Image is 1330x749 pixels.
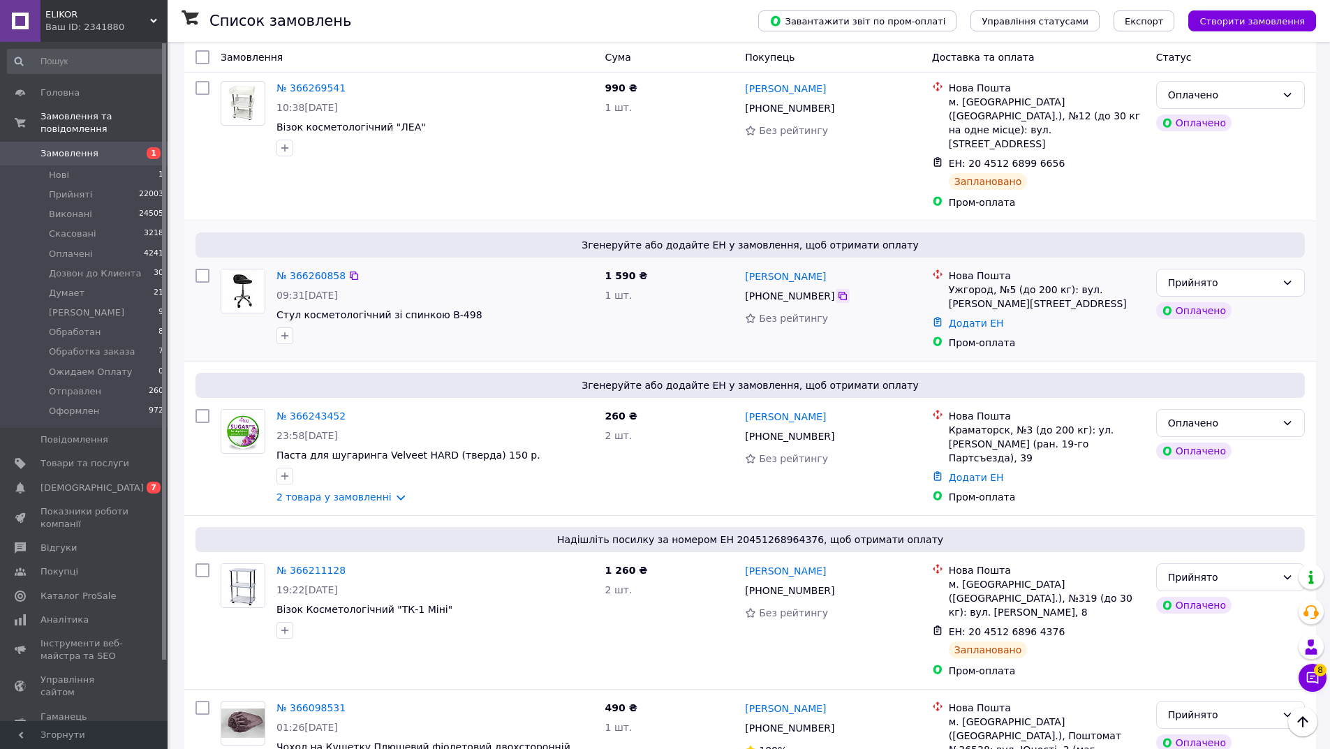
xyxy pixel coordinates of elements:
span: Обработка заказа [49,346,135,358]
span: Без рейтингу [759,313,828,324]
span: Замовлення [221,52,283,63]
span: Створити замовлення [1199,16,1305,27]
a: № 366260858 [276,270,346,281]
span: 4241 [144,248,163,260]
img: Фото товару [221,269,265,313]
div: Пром-оплата [949,664,1145,678]
a: Фото товару [221,409,265,454]
div: Прийнято [1168,707,1276,722]
span: [PHONE_NUMBER] [745,722,834,734]
div: Оплачено [1156,443,1232,459]
span: Показники роботи компанії [40,505,129,531]
div: Оплачено [1156,114,1232,131]
span: [PHONE_NUMBER] [745,431,834,442]
a: Додати ЕН [949,318,1004,329]
span: 1 шт. [605,290,633,301]
span: 2 шт. [605,584,633,595]
div: Заплановано [949,642,1028,658]
span: 7 [158,346,163,358]
div: Нова Пошта [949,409,1145,423]
span: Завантажити звіт по пром-оплаті [769,15,945,27]
span: Замовлення [40,147,98,160]
span: 7 [147,482,161,494]
div: Оплачено [1156,302,1232,319]
span: 2 шт. [605,430,633,441]
div: Оплачено [1156,597,1232,614]
a: Додати ЕН [949,472,1004,483]
span: Каталог ProSale [40,590,116,602]
span: Надішліть посилку за номером ЕН 20451268964376, щоб отримати оплату [201,533,1299,547]
span: 23:58[DATE] [276,430,338,441]
a: Стул косметологічний зі спинкою В-498 [276,309,482,320]
a: Візок Косметологічний "ТК-1 Міні" [276,604,452,615]
span: Аналітика [40,614,89,626]
span: Статус [1156,52,1192,63]
span: 1 [158,169,163,181]
span: 10:38[DATE] [276,102,338,113]
h1: Список замовлень [209,13,351,29]
span: 30 [154,267,163,280]
span: 490 ₴ [605,702,637,713]
span: Управління сайтом [40,674,129,699]
a: Фото товару [221,81,265,126]
div: м. [GEOGRAPHIC_DATA] ([GEOGRAPHIC_DATA].), №319 (до 30 кг): вул. [PERSON_NAME], 8 [949,577,1145,619]
img: Фото товару [221,410,265,452]
div: Заплановано [949,173,1028,190]
a: Паста для шугаринга Velveet HARD (тверда) 150 р. [276,450,540,461]
span: Інструменти веб-майстра та SEO [40,637,129,662]
span: Експорт [1125,16,1164,27]
span: Без рейтингу [759,125,828,136]
a: № 366269541 [276,82,346,94]
span: 260 [149,385,163,398]
span: 8 [1314,664,1327,676]
span: Повідомлення [40,433,108,446]
div: Пром-оплата [949,336,1145,350]
button: Завантажити звіт по пром-оплаті [758,10,956,31]
span: Оформлен [49,405,99,417]
span: [PERSON_NAME] [49,306,124,319]
span: Прийняті [49,188,92,201]
span: ELIKOR [45,8,150,21]
a: [PERSON_NAME] [745,702,826,715]
a: [PERSON_NAME] [745,410,826,424]
div: Пром-оплата [949,490,1145,504]
a: Фото товару [221,563,265,608]
div: Оплачено [1168,415,1276,431]
span: 8 [158,326,163,339]
a: Створити замовлення [1174,15,1316,26]
span: 01:26[DATE] [276,722,338,733]
button: Управління статусами [970,10,1100,31]
span: Товари та послуги [40,457,129,470]
span: Замовлення та повідомлення [40,110,168,135]
span: 1 590 ₴ [605,270,648,281]
span: 1 шт. [605,102,633,113]
span: Без рейтингу [759,607,828,618]
div: Краматорск, №3 (до 200 кг): ул. [PERSON_NAME] (ран. 19-го Партсъезда), 39 [949,423,1145,465]
span: Ожидаем Оплату [49,366,133,378]
span: [PHONE_NUMBER] [745,290,834,302]
span: 1 260 ₴ [605,565,648,576]
a: Візок косметологічний "ЛЕА" [276,121,426,133]
a: № 366098531 [276,702,346,713]
span: 0 [158,366,163,378]
span: 972 [149,405,163,417]
span: Покупці [40,565,78,578]
button: Наверх [1288,707,1317,736]
span: Згенеруйте або додайте ЕН у замовлення, щоб отримати оплату [201,238,1299,252]
span: Скасовані [49,228,96,240]
div: Нова Пошта [949,701,1145,715]
span: 990 ₴ [605,82,637,94]
button: Створити замовлення [1188,10,1316,31]
div: Ужгород, №5 (до 200 кг): вул. [PERSON_NAME][STREET_ADDRESS] [949,283,1145,311]
div: Пром-оплата [949,195,1145,209]
span: Головна [40,87,80,99]
span: 21 [154,287,163,299]
div: Прийнято [1168,275,1276,290]
a: № 366243452 [276,410,346,422]
span: 3218 [144,228,163,240]
span: ЕН: 20 4512 6899 6656 [949,158,1065,169]
span: 260 ₴ [605,410,637,422]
